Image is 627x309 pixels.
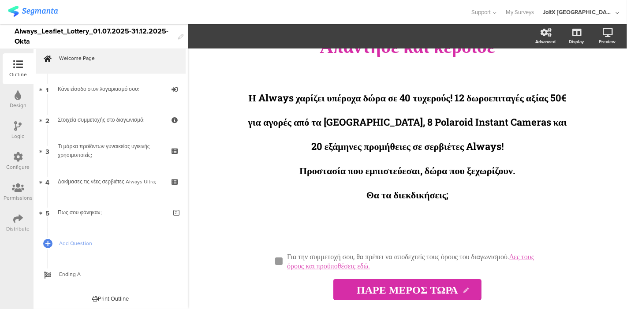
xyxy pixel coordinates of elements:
[333,279,481,300] input: Start
[58,208,167,217] div: Πως σου φάνηκαν;
[7,225,30,233] div: Distribute
[45,115,49,125] span: 2
[4,194,33,202] div: Permissions
[366,188,448,201] span: Θα τα διεκδικήσεις;
[299,164,515,177] span: Προστασία που εμπιστεύεσαι, δώρα που ξεχωρίζουν.
[36,197,186,228] a: 5 Πως σου φάνηκαν;
[472,8,491,16] span: Support
[599,38,616,45] div: Preview
[9,71,27,78] div: Outline
[36,74,186,104] a: 1 Κάνε είσοδο στον λογαριασμό σου:
[45,208,49,217] span: 5
[58,85,163,93] div: Κάνε είσοδο στον λογαριασμό σου:
[36,135,186,166] a: 3 Τι μάρκα προϊόντων γυναικείας υγιεινής χρησιμοποιείς;
[248,91,567,153] span: Η Always χαρίζει υπέροχα δώρα σε 40 τυχερούς! 12 δωροεπιταγές αξίας 50€ για αγορές από τα [GEOGRA...
[12,132,25,140] div: Logic
[15,24,174,48] div: Always_Leaflet_Lottery_01.07.2025-31.12.2025-Okta
[8,6,58,17] img: segmanta logo
[58,177,163,186] div: Δοκίμασες τις νέες σερβιέτες Always Ultra;
[7,163,30,171] div: Configure
[59,270,172,279] span: Ending A
[58,142,163,160] div: Τι μάρκα προϊόντων γυναικείας υγιεινής χρησιμοποιείς;
[36,166,186,197] a: 4 Δοκίμασες τις νέες σερβιέτες Always Ultra;
[93,294,129,303] div: Print Outline
[45,146,49,156] span: 3
[36,259,186,290] a: Ending A
[543,8,613,16] div: JoltX [GEOGRAPHIC_DATA]
[46,84,49,94] span: 1
[59,54,172,63] span: Welcome Page
[287,252,535,270] p: Για την συμμετοχή σου, θα πρέπει να αποδεχτείς τους όρους του διαγωνισμού.
[287,252,534,270] a: Δες τους όρους και προϋποθέσεις εδώ.
[10,101,26,109] div: Design
[59,239,172,248] span: Add Question
[36,104,186,135] a: 2 Στοιχεία συμμετοχής στο διαγωνισμό:
[535,38,556,45] div: Advanced
[45,177,49,186] span: 4
[569,38,584,45] div: Display
[58,115,163,124] div: Στοιχεία συμμετοχής στο διαγωνισμό:
[36,43,186,74] a: Welcome Page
